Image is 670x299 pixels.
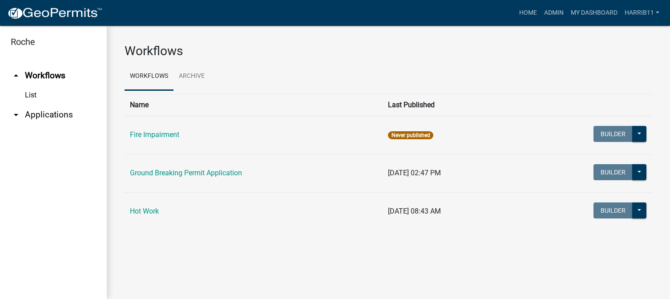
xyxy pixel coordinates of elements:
[174,62,210,91] a: Archive
[621,4,663,21] a: harrib11
[388,207,441,215] span: [DATE] 08:43 AM
[593,164,633,180] button: Builder
[125,62,174,91] a: Workflows
[383,94,517,116] th: Last Published
[125,44,652,59] h3: Workflows
[130,169,242,177] a: Ground Breaking Permit Application
[388,131,433,139] span: Never published
[567,4,621,21] a: My Dashboard
[130,130,179,139] a: Fire Impairment
[593,126,633,142] button: Builder
[11,109,21,120] i: arrow_drop_down
[541,4,567,21] a: Admin
[388,169,441,177] span: [DATE] 02:47 PM
[593,202,633,218] button: Builder
[11,70,21,81] i: arrow_drop_up
[130,207,159,215] a: Hot Work
[516,4,541,21] a: Home
[125,94,383,116] th: Name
